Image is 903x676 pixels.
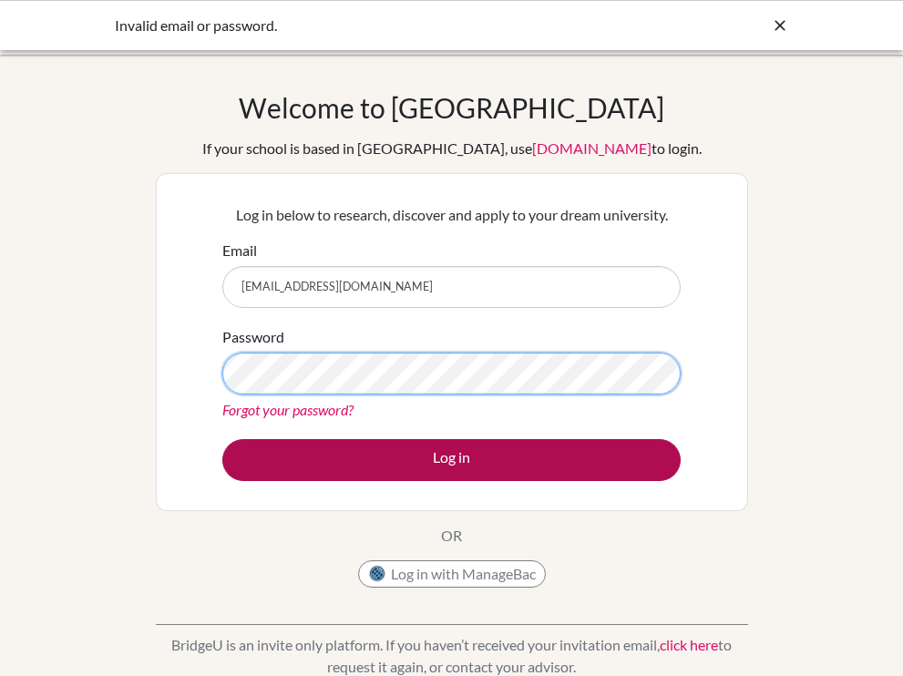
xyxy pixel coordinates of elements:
p: Log in below to research, discover and apply to your dream university. [222,204,681,226]
a: Forgot your password? [222,401,354,418]
div: If your school is based in [GEOGRAPHIC_DATA], use to login. [202,138,702,159]
button: Log in with ManageBac [358,560,546,588]
label: Password [222,326,284,348]
p: OR [441,525,462,547]
h1: Welcome to [GEOGRAPHIC_DATA] [239,91,664,124]
a: [DOMAIN_NAME] [532,139,652,157]
button: Log in [222,439,681,481]
label: Email [222,240,257,261]
a: click here [660,636,718,653]
div: Invalid email or password. [115,15,516,36]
